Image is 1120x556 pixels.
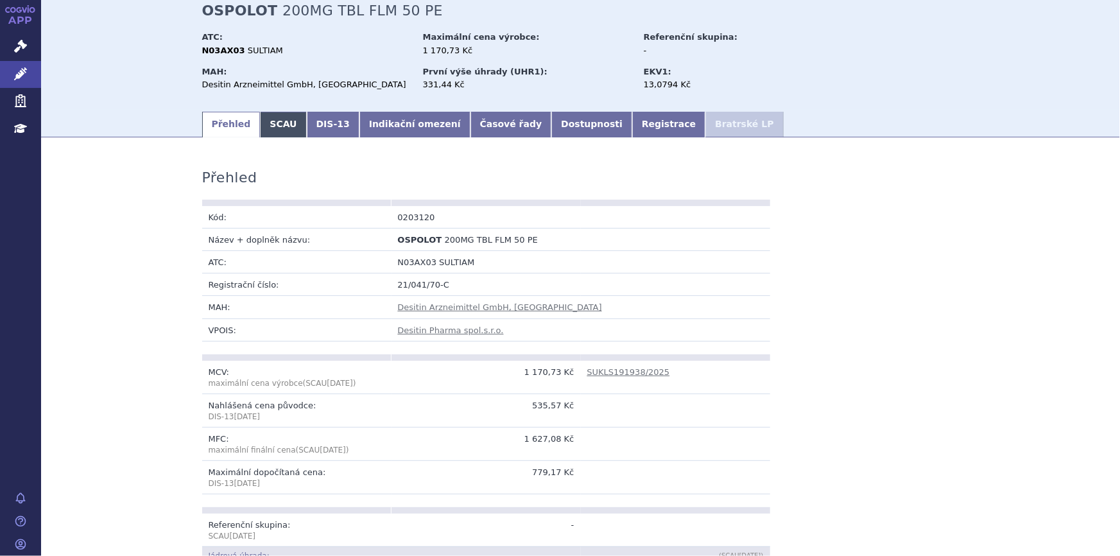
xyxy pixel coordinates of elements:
[202,394,392,427] td: Nahlášená cena původce:
[398,257,437,267] span: N03AX03
[423,32,540,42] strong: Maximální cena výrobce:
[392,460,581,494] td: 779,17 Kč
[392,514,581,547] td: -
[202,460,392,494] td: Maximální dopočítaná cena:
[209,412,385,422] p: DIS-13
[644,45,788,56] div: -
[209,379,356,388] span: (SCAU )
[327,379,353,388] span: [DATE]
[392,274,770,296] td: 21/041/70-C
[209,445,385,456] p: maximální finální cena
[644,32,737,42] strong: Referenční skupina:
[359,112,470,137] a: Indikační omezení
[202,79,411,91] div: Desitin Arzneimittel GmbH, [GEOGRAPHIC_DATA]
[202,206,392,229] td: Kód:
[202,274,392,296] td: Registrační číslo:
[423,45,632,56] div: 1 170,73 Kč
[392,206,581,229] td: 0203120
[398,235,442,245] span: OSPOLOT
[202,67,227,76] strong: MAH:
[202,228,392,250] td: Název + doplněk názvu:
[320,446,346,455] span: [DATE]
[202,46,245,55] strong: N03AX03
[234,412,261,421] span: [DATE]
[587,367,670,377] a: SUKLS191938/2025
[392,361,581,394] td: 1 170,73 Kč
[470,112,552,137] a: Časové řady
[209,379,303,388] span: maximální cena výrobce
[282,3,443,19] span: 200MG TBL FLM 50 PE
[296,446,349,455] span: (SCAU )
[202,251,392,274] td: ATC:
[445,235,538,245] span: 200MG TBL FLM 50 PE
[202,3,278,19] strong: OSPOLOT
[230,532,256,541] span: [DATE]
[644,67,671,76] strong: EKV1:
[632,112,705,137] a: Registrace
[202,169,257,186] h3: Přehled
[202,296,392,318] td: MAH:
[209,531,385,542] p: SCAU
[202,112,261,137] a: Přehled
[202,318,392,341] td: VPOIS:
[644,79,788,91] div: 13,0794 Kč
[423,79,632,91] div: 331,44 Kč
[392,394,581,427] td: 535,57 Kč
[392,427,581,460] td: 1 627,08 Kč
[398,302,602,312] a: Desitin Arzneimittel GmbH, [GEOGRAPHIC_DATA]
[248,46,283,55] span: SULTIAM
[202,361,392,394] td: MCV:
[307,112,359,137] a: DIS-13
[439,257,474,267] span: SULTIAM
[551,112,632,137] a: Dostupnosti
[202,514,392,547] td: Referenční skupina:
[202,427,392,460] td: MFC:
[260,112,306,137] a: SCAU
[398,326,504,335] a: Desitin Pharma spol.s.r.o.
[423,67,547,76] strong: První výše úhrady (UHR1):
[234,479,261,488] span: [DATE]
[202,32,223,42] strong: ATC:
[209,478,385,489] p: DIS-13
